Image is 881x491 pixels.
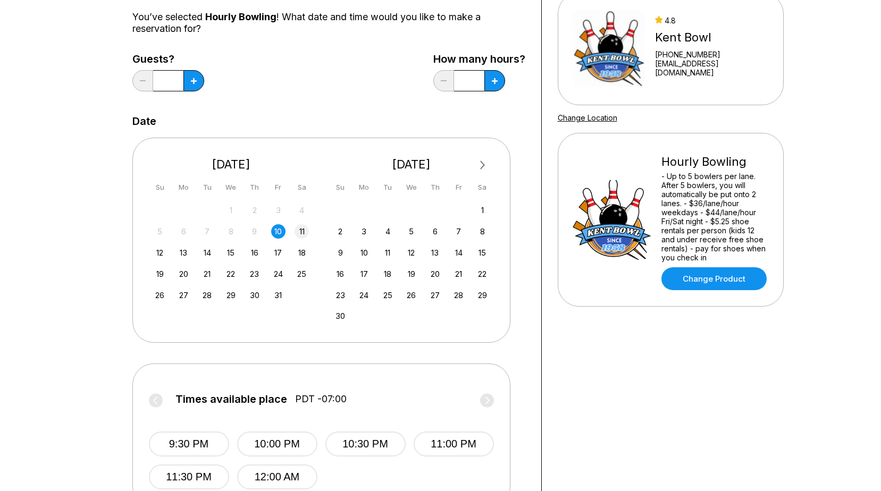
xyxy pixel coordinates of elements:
div: Tu [381,180,395,194]
div: Choose Tuesday, October 28th, 2025 [200,288,214,302]
div: [DATE] [149,157,314,172]
div: Choose Monday, November 10th, 2025 [357,245,371,260]
div: Choose Friday, November 21st, 2025 [451,267,466,281]
div: [PHONE_NUMBER] [655,50,769,59]
div: Choose Thursday, October 30th, 2025 [247,288,262,302]
div: Choose Thursday, October 16th, 2025 [247,245,262,260]
div: month 2025-10 [152,202,311,302]
div: Choose Wednesday, November 12th, 2025 [404,245,418,260]
div: Choose Saturday, November 29th, 2025 [475,288,490,302]
div: Fr [451,180,466,194]
div: Choose Monday, October 13th, 2025 [177,245,191,260]
div: Choose Saturday, November 1st, 2025 [475,203,490,217]
div: Choose Wednesday, October 29th, 2025 [224,288,238,302]
div: Choose Saturday, October 11th, 2025 [295,224,309,239]
div: - Up to 5 bowlers per lane. After 5 bowlers, you will automatically be put onto 2 lanes. - $36/la... [661,172,769,262]
div: Kent Bowl [655,30,769,45]
div: Choose Friday, October 17th, 2025 [271,245,286,260]
button: 10:00 PM [237,431,317,456]
div: Choose Sunday, October 12th, 2025 [153,245,167,260]
div: Choose Sunday, November 16th, 2025 [333,267,348,281]
div: Th [428,180,442,194]
div: Choose Friday, October 10th, 2025 [271,224,286,239]
div: Choose Monday, November 17th, 2025 [357,267,371,281]
span: PDT -07:00 [295,393,347,405]
div: month 2025-11 [332,202,491,324]
div: Choose Monday, November 3rd, 2025 [357,224,371,239]
div: Choose Friday, October 24th, 2025 [271,267,286,281]
a: [EMAIL_ADDRESS][DOMAIN_NAME] [655,59,769,77]
div: Sa [295,180,309,194]
div: Choose Wednesday, November 5th, 2025 [404,224,418,239]
div: We [404,180,418,194]
div: Choose Wednesday, November 26th, 2025 [404,288,418,302]
div: Choose Tuesday, October 14th, 2025 [200,245,214,260]
div: Choose Friday, November 7th, 2025 [451,224,466,239]
div: Choose Tuesday, November 4th, 2025 [381,224,395,239]
button: 11:30 PM [149,464,229,489]
button: 11:00 PM [414,431,494,456]
div: Not available Wednesday, October 1st, 2025 [224,203,238,217]
div: Not available Sunday, October 5th, 2025 [153,224,167,239]
div: Choose Tuesday, November 11th, 2025 [381,245,395,260]
div: Choose Tuesday, November 25th, 2025 [381,288,395,302]
div: Choose Thursday, November 13th, 2025 [428,245,442,260]
div: Mo [177,180,191,194]
div: Choose Sunday, October 19th, 2025 [153,267,167,281]
div: 4.8 [655,16,769,25]
div: Choose Saturday, November 8th, 2025 [475,224,490,239]
div: Choose Wednesday, October 22nd, 2025 [224,267,238,281]
div: Choose Monday, November 24th, 2025 [357,288,371,302]
div: Hourly Bowling [661,155,769,169]
div: Sa [475,180,490,194]
div: Choose Sunday, November 23rd, 2025 [333,288,348,302]
div: Th [247,180,262,194]
div: Choose Friday, November 28th, 2025 [451,288,466,302]
div: Mo [357,180,371,194]
div: Choose Sunday, October 26th, 2025 [153,288,167,302]
div: Fr [271,180,286,194]
div: Choose Friday, October 31st, 2025 [271,288,286,302]
div: Tu [200,180,214,194]
div: Choose Monday, October 20th, 2025 [177,267,191,281]
div: Su [333,180,348,194]
div: Not available Thursday, October 9th, 2025 [247,224,262,239]
div: Not available Monday, October 6th, 2025 [177,224,191,239]
div: Su [153,180,167,194]
div: You’ve selected ! What date and time would you like to make a reservation for? [132,11,525,35]
div: Not available Wednesday, October 8th, 2025 [224,224,238,239]
div: Choose Tuesday, October 21st, 2025 [200,267,214,281]
div: We [224,180,238,194]
div: Not available Friday, October 3rd, 2025 [271,203,286,217]
div: Choose Thursday, November 27th, 2025 [428,288,442,302]
label: Guests? [132,53,204,65]
label: Date [132,115,156,127]
div: Choose Monday, October 27th, 2025 [177,288,191,302]
button: Next Month [474,157,491,174]
img: Hourly Bowling [572,180,652,260]
div: Not available Saturday, October 4th, 2025 [295,203,309,217]
div: Choose Sunday, November 30th, 2025 [333,309,348,323]
button: 9:30 PM [149,431,229,456]
div: Choose Thursday, October 23rd, 2025 [247,267,262,281]
div: [DATE] [329,157,494,172]
div: Choose Wednesday, October 15th, 2025 [224,245,238,260]
div: Choose Friday, November 14th, 2025 [451,245,466,260]
button: 12:00 AM [237,464,317,489]
div: Choose Thursday, November 20th, 2025 [428,267,442,281]
div: Choose Wednesday, November 19th, 2025 [404,267,418,281]
div: Choose Saturday, November 15th, 2025 [475,245,490,260]
button: 10:30 PM [325,431,406,456]
div: Choose Saturday, October 25th, 2025 [295,267,309,281]
div: Not available Thursday, October 2nd, 2025 [247,203,262,217]
div: Choose Saturday, November 22nd, 2025 [475,267,490,281]
div: Choose Sunday, November 2nd, 2025 [333,224,348,239]
label: How many hours? [433,53,525,65]
a: Change Product [661,267,767,290]
span: Times available place [175,393,287,405]
div: Not available Tuesday, October 7th, 2025 [200,224,214,239]
span: Hourly Bowling [205,11,276,22]
img: Kent Bowl [572,9,646,89]
div: Choose Sunday, November 9th, 2025 [333,245,348,260]
div: Choose Saturday, October 18th, 2025 [295,245,309,260]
